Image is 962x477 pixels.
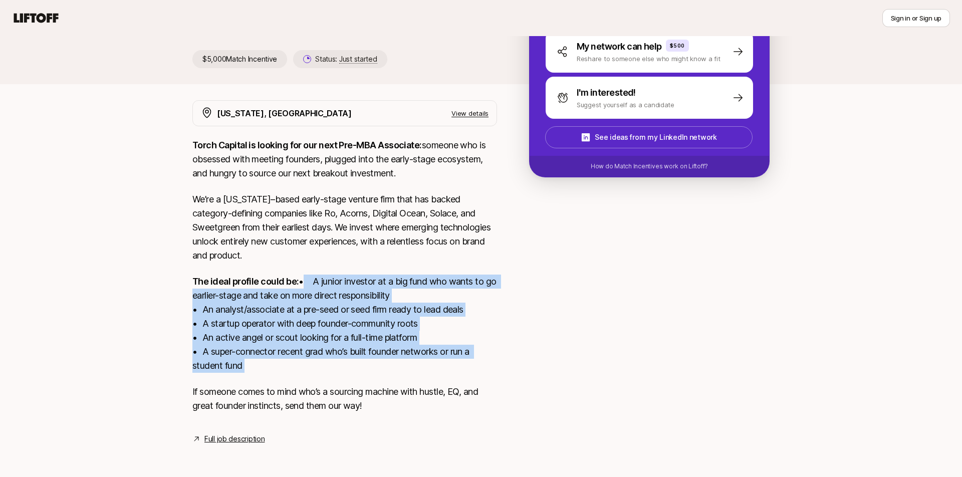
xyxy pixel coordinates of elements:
[595,131,716,143] p: See ideas from my LinkedIn network
[192,50,287,68] p: $5,000 Match Incentive
[192,385,497,413] p: If someone comes to mind who’s a sourcing machine with hustle, EQ, and great founder instincts, s...
[882,9,950,27] button: Sign in or Sign up
[192,138,497,180] p: someone who is obsessed with meeting founders, plugged into the early-stage ecosystem, and hungry...
[192,140,422,150] strong: Torch Capital is looking for our next Pre-MBA Associate:
[545,126,753,148] button: See ideas from my LinkedIn network
[670,42,685,50] p: $500
[451,108,489,118] p: View details
[204,433,265,445] a: Full job description
[577,100,674,110] p: Suggest yourself as a candidate
[315,53,377,65] p: Status:
[192,275,497,373] p: • A junior investor at a big fund who wants to go earlier-stage and take on more direct responsib...
[192,276,299,287] strong: The ideal profile could be:
[577,40,662,54] p: My network can help
[339,55,377,64] span: Just started
[577,86,636,100] p: I'm interested!
[192,192,497,263] p: We’re a [US_STATE]–based early-stage venture firm that has backed category-defining companies lik...
[217,107,352,120] p: [US_STATE], [GEOGRAPHIC_DATA]
[591,162,708,171] p: How do Match Incentives work on Liftoff?
[577,54,720,64] p: Reshare to someone else who might know a fit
